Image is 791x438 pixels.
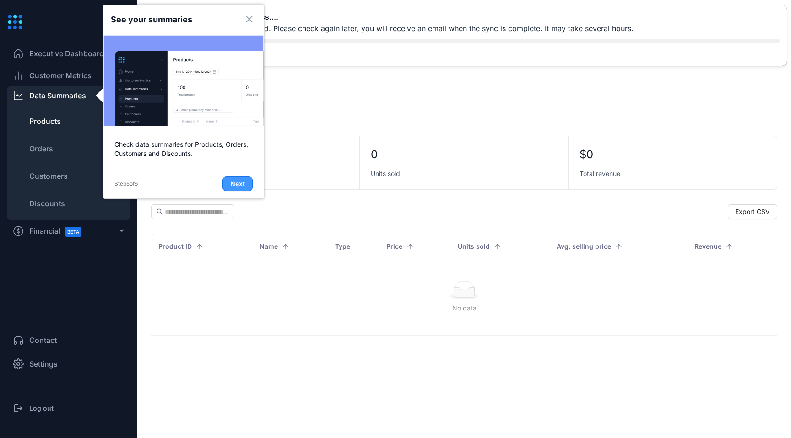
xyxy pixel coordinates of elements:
[29,358,58,369] span: Settings
[694,241,721,251] span: Revenue
[111,13,192,26] h3: See your summaries
[230,179,245,188] span: Next
[687,234,777,259] th: Revenue
[371,169,400,178] span: Units sold
[29,48,104,59] span: Executive Dashboard
[450,234,549,259] th: Units sold
[260,241,278,251] span: Name
[328,234,379,259] th: Type
[580,169,620,178] span: Total revenue
[735,207,770,217] span: Export CSV
[371,147,378,162] div: 0
[114,178,138,189] span: Step 5 of 6
[162,303,766,313] div: No data
[29,70,92,81] span: Customer Metrics
[29,171,68,182] span: Customers
[252,234,328,259] th: Name
[29,143,53,154] span: Orders
[379,234,450,259] th: Price
[557,241,611,251] span: Avg. selling price
[29,404,54,413] h3: Log out
[458,241,490,251] span: Units sold
[29,90,86,101] div: Data Summaries
[29,116,61,127] span: Products
[386,241,402,251] span: Price
[549,234,687,259] th: Avg. selling price
[222,176,253,191] button: Next
[151,234,252,259] th: Product ID
[65,227,81,237] span: BETA
[29,198,65,209] span: Discounts
[29,221,90,241] span: Financial
[29,335,57,346] span: Contact
[157,208,163,215] span: search
[103,129,264,169] p: Check data summaries for Products, Orders, Customers and Discounts.
[728,204,777,219] button: Export CSV
[158,241,192,251] span: Product ID
[580,147,593,162] div: $0
[242,12,256,27] button: Close
[162,24,634,33] div: Partial data currently displayed. Please check again later, you will receive an email when the sy...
